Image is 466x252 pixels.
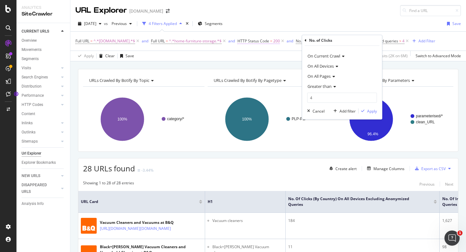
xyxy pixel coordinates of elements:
div: Apply [367,108,377,114]
div: Save [452,21,461,26]
button: 4 Filters Applied [140,19,184,29]
div: 11 [288,244,437,250]
button: Create alert [327,163,357,174]
div: and [287,38,293,44]
a: HTTP Codes [22,101,59,108]
span: 4 [402,37,405,46]
div: Movements [22,46,42,53]
span: Full URL [151,38,165,44]
button: Switch to Advanced Mode [413,51,461,61]
h4: URLs Crawled By Botify By pagetype [212,75,323,85]
button: Save [118,51,134,61]
div: Showing 1 to 28 of 28 entries [83,180,134,188]
svg: A chart. [208,92,327,147]
div: [DOMAIN_NAME] [129,8,163,14]
a: [URL][DOMAIN_NAME][DOMAIN_NAME] [100,225,171,232]
a: Explorer Bookmarks [22,159,66,166]
div: Distribution [22,83,42,90]
a: DISAPPEARED URLS [22,182,59,195]
span: Full URL [75,38,89,44]
div: No. of Clicks [309,38,332,43]
a: Inlinks [22,120,59,126]
div: Create alert [335,166,357,171]
button: Apply [359,108,377,114]
span: ^.*[DOMAIN_NAME].*$ [94,37,135,46]
div: Overview [22,37,37,44]
text: 100% [118,117,127,121]
text: category/* [167,117,184,121]
div: 184 [288,218,437,224]
div: Content [22,111,35,117]
button: Previous [419,180,435,188]
div: Vacuum Cleaners and Vacuums at B&Q [100,220,198,225]
div: and [142,38,148,44]
span: = [90,38,93,44]
div: -3.44% [141,168,153,173]
a: Segments [22,56,66,62]
span: Greater than [307,83,332,89]
span: 2025 Aug. 11th [84,21,96,26]
a: Overview [22,37,66,44]
span: = [166,38,168,44]
button: Previous [109,19,134,29]
div: Analytics [22,5,65,10]
li: Vacuum cleaners [212,218,283,224]
button: Add filter [331,108,356,114]
span: H1 [208,199,273,205]
a: Search Engines [22,74,59,81]
div: arrow-right-arrow-left [166,9,170,13]
span: HTTP Status Code [237,38,269,44]
h4: URLs Crawled By Botify By parameters [337,75,448,85]
img: main image [81,218,97,234]
div: 4 Filters Applied [149,21,177,26]
div: URL Explorer [75,5,127,16]
div: Switch to Advanced Mode [416,53,461,58]
span: On Current Crawl [307,53,340,59]
div: Outlinks [22,129,36,136]
span: 28 URLs found [83,163,135,174]
div: SiteCrawler [22,10,65,18]
h4: URLs Crawled By Botify By topic [88,75,199,85]
text: parameterised/* [416,114,443,118]
a: Outlinks [22,129,59,136]
a: CURRENT URLS [22,28,59,35]
button: Cancel [305,108,325,114]
div: Previous [419,181,435,187]
a: Url Explorer [22,150,66,157]
div: Add Filter [418,38,435,44]
div: Inlinks [22,120,33,126]
div: Apply [84,53,94,58]
text: PLP-P1/* [292,117,307,121]
a: Visits [22,65,59,71]
span: URLs Crawled By Botify By topic [89,77,149,83]
div: Add filter [340,108,356,114]
div: HTTP Codes [22,101,43,108]
div: Sitemaps [22,138,38,145]
span: vs [104,21,109,26]
a: Performance [22,92,59,99]
button: Next [445,180,453,188]
button: Apply [75,51,94,61]
a: Analysis Info [22,200,66,207]
span: URLs Crawled By Botify By pagetype [214,77,282,83]
span: No. of Clicks On All Devices excluding anonymized queries [296,38,398,44]
div: Cancel [313,108,325,114]
div: DISAPPEARED URLS [22,182,54,195]
span: URL Card [81,199,197,205]
div: Manage Columns [373,166,405,171]
span: On All Pages [307,73,331,79]
div: Export as CSV [421,166,446,171]
span: 200 [273,37,280,46]
svg: A chart. [332,92,452,147]
a: Sitemaps [22,138,59,145]
div: Url Explorer [22,150,41,157]
div: CURRENT URLS [22,28,49,35]
button: [DATE] [75,19,104,29]
span: 1 [457,230,463,236]
text: 100% [242,117,252,121]
button: Add Filter [410,37,435,45]
svg: A chart. [83,92,203,147]
div: Visits [22,65,31,71]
